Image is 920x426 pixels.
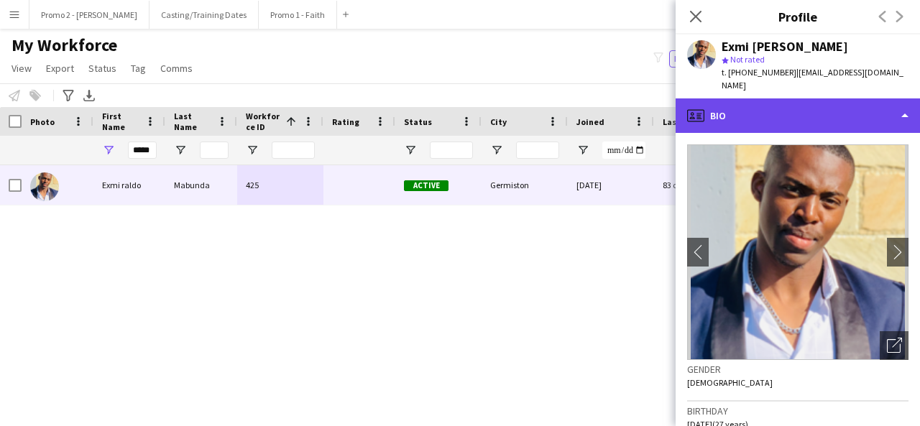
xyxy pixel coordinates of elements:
[576,116,604,127] span: Joined
[149,1,259,29] button: Casting/Training Dates
[663,116,695,127] span: Last job
[730,54,765,65] span: Not rated
[246,111,280,132] span: Workforce ID
[11,62,32,75] span: View
[160,62,193,75] span: Comms
[11,34,117,56] span: My Workforce
[722,67,903,91] span: | [EMAIL_ADDRESS][DOMAIN_NAME]
[722,40,848,53] div: Exmi [PERSON_NAME]
[30,172,59,201] img: Exmi raldo Mabunda
[155,59,198,78] a: Comms
[880,331,908,360] div: Open photos pop-in
[490,144,503,157] button: Open Filter Menu
[29,1,149,29] button: Promo 2 - [PERSON_NAME]
[687,377,773,388] span: [DEMOGRAPHIC_DATA]
[131,62,146,75] span: Tag
[30,116,55,127] span: Photo
[46,62,74,75] span: Export
[174,111,211,132] span: Last Name
[125,59,152,78] a: Tag
[404,144,417,157] button: Open Filter Menu
[272,142,315,159] input: Workforce ID Filter Input
[490,116,507,127] span: City
[128,142,157,159] input: First Name Filter Input
[165,165,237,205] div: Mabunda
[404,116,432,127] span: Status
[80,87,98,104] app-action-btn: Export XLSX
[430,142,473,159] input: Status Filter Input
[404,180,448,191] span: Active
[93,165,165,205] div: Exmi raldo
[88,62,116,75] span: Status
[516,142,559,159] input: City Filter Input
[722,67,796,78] span: t. [PHONE_NUMBER]
[669,50,741,68] button: Everyone6,984
[237,165,323,205] div: 425
[83,59,122,78] a: Status
[654,165,740,205] div: 83 days
[174,144,187,157] button: Open Filter Menu
[687,404,908,417] h3: Birthday
[6,59,37,78] a: View
[102,111,139,132] span: First Name
[60,87,77,104] app-action-btn: Advanced filters
[568,165,654,205] div: [DATE]
[602,142,645,159] input: Joined Filter Input
[40,59,80,78] a: Export
[200,142,229,159] input: Last Name Filter Input
[576,144,589,157] button: Open Filter Menu
[482,165,568,205] div: Germiston
[676,7,920,26] h3: Profile
[332,116,359,127] span: Rating
[246,144,259,157] button: Open Filter Menu
[102,144,115,157] button: Open Filter Menu
[687,144,908,360] img: Crew avatar or photo
[676,98,920,133] div: Bio
[687,363,908,376] h3: Gender
[259,1,337,29] button: Promo 1 - Faith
